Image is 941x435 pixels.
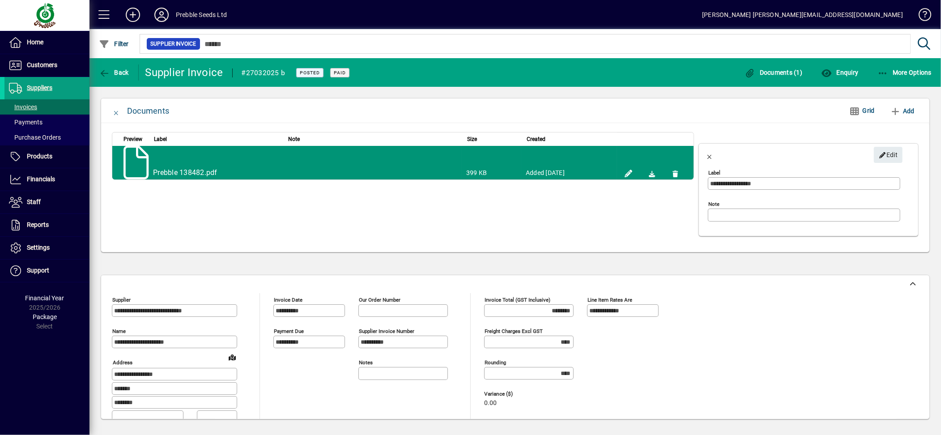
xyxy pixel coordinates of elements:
div: Documents [127,104,169,118]
button: More Options [875,64,934,81]
a: View on map [225,350,239,364]
span: Edit [879,148,898,162]
span: Enquiry [821,69,858,76]
mat-label: Our order number [359,297,400,303]
app-page-header-button: Back [89,64,139,81]
button: Close [106,100,127,122]
a: Payments [4,115,89,130]
span: Purchase Orders [9,134,61,141]
span: Financial Year [26,294,64,302]
button: Enquiry [819,64,860,81]
span: Home [27,38,43,46]
span: Payments [9,119,43,126]
mat-label: Supplier [112,297,131,303]
span: Preview [123,134,142,144]
span: Package [33,313,57,320]
button: Add [119,7,147,23]
mat-label: Supplier invoice number [359,328,414,334]
span: Staff [27,198,41,205]
button: Profile [147,7,176,23]
span: Posted [300,70,320,76]
mat-label: Rounding [485,359,506,366]
button: Back [97,64,131,81]
a: Home [4,31,89,54]
a: Customers [4,54,89,77]
span: Reports [27,221,49,228]
div: Added [DATE] [526,168,613,177]
span: Invoices [9,103,37,111]
mat-label: Label [708,170,720,176]
span: More Options [877,69,932,76]
mat-label: Invoice date [274,297,302,303]
mat-label: Invoice Total (GST inclusive) [485,297,550,303]
div: Supplier Invoice [145,65,223,80]
mat-label: Freight charges excl GST [485,328,543,334]
div: Prebble Seeds Ltd [176,8,227,22]
span: Support [27,267,49,274]
div: [PERSON_NAME] [PERSON_NAME][EMAIL_ADDRESS][DOMAIN_NAME] [702,8,903,22]
mat-label: Name [112,328,126,334]
a: Knowledge Base [912,2,930,31]
span: Paid [334,70,346,76]
span: Filter [99,40,129,47]
mat-label: Line item rates are [588,297,632,303]
mat-label: Note [708,201,720,207]
a: Staff [4,191,89,213]
button: Edit [874,147,903,163]
button: Add [886,103,918,119]
a: Invoices [4,99,89,115]
span: Financials [27,175,55,183]
a: Support [4,260,89,282]
span: Supplier Invoice [150,39,196,48]
span: Variance ($) [484,391,538,397]
button: Filter [97,36,131,52]
span: Add [890,104,915,118]
span: Customers [27,61,57,68]
a: Prebble 138482.pdf [153,168,217,177]
span: Created [527,134,545,144]
span: Settings [27,244,50,251]
span: Suppliers [27,84,52,91]
div: #27032025 b [242,66,285,80]
button: Grid [842,103,882,119]
mat-label: Payment due [274,328,304,334]
span: Label [154,134,167,144]
div: 399 KB [466,168,517,177]
a: Download [645,166,659,180]
span: Products [27,153,52,160]
span: Documents (1) [745,69,803,76]
span: 0.00 [484,400,497,407]
span: Back [99,69,129,76]
a: Settings [4,237,89,259]
button: Remove [668,166,682,180]
a: Financials [4,168,89,191]
button: Edit [622,166,636,180]
a: Reports [4,214,89,236]
span: Size [467,134,477,144]
button: Close [699,144,720,166]
span: Grid [849,103,875,118]
mat-label: Notes [359,359,373,366]
a: Purchase Orders [4,130,89,145]
button: Documents (1) [742,64,805,81]
span: Note [288,134,300,144]
a: Products [4,145,89,168]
